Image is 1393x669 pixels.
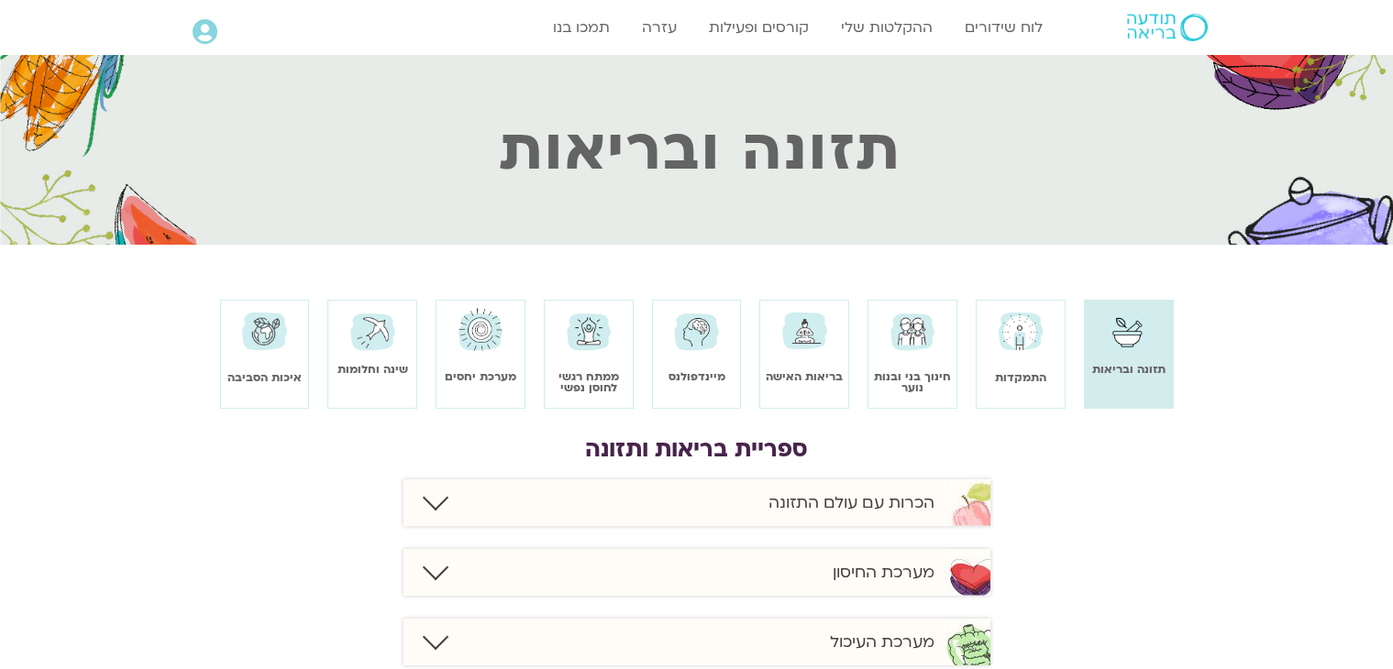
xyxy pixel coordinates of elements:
[669,369,725,384] a: מיינדפולנס
[544,10,619,45] a: תמכו בנו
[768,492,934,514] h6: הכרות עם עולם התזונה
[1092,362,1166,377] a: תזונה ובריאות
[700,10,818,45] a: קורסים ופעילות
[874,369,951,394] a: חינוך בני ובנות נוער
[956,10,1052,45] a: לוח שידורים
[558,369,619,394] a: ממתח רגשי לחוסן נפשי
[445,369,516,384] a: מערכת יחסים
[833,562,934,584] h6: מערכת החיסון
[216,434,1177,466] h3: ספריית בריאות ותזונה
[766,369,843,384] a: בריאות האישה
[227,370,302,385] a: איכות הסביבה
[832,10,942,45] a: ההקלטות שלי
[830,631,934,653] h6: מערכת העיכול
[633,10,686,45] a: עזרה
[995,370,1046,385] a: התמקדות
[337,362,408,377] a: שינה וחלומות
[1127,14,1208,41] img: תודעה בריאה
